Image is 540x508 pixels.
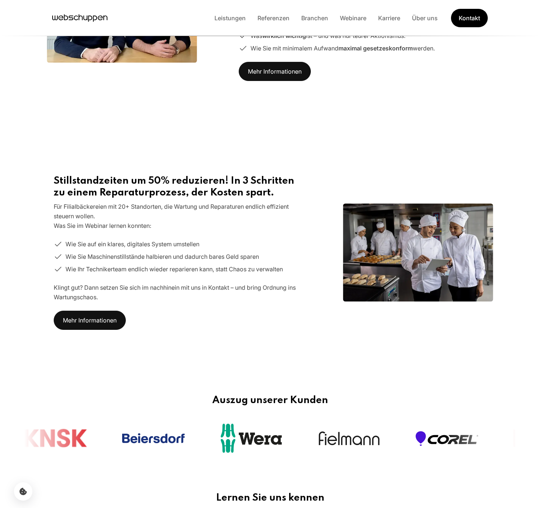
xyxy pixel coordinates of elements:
[24,395,516,406] h2: Auszug unserer Kunden
[295,14,334,22] a: Branchen
[239,62,311,81] a: Mehr Informationen
[24,429,87,448] a: Open the page of KNSK in a new tab
[122,433,185,444] img: Beiersdorf
[318,430,380,446] a: Open the page of Fielmann in a new tab
[65,239,199,249] span: Wie Sie auf ein klares, digitales System umstellen
[65,264,283,274] span: Wie Ihr Technikerteam endlich wieder reparieren kann, statt Chaos zu verwalten
[416,431,478,446] a: Open the page of Corel in a new tab
[122,433,185,444] a: Open the page of Beiersdorf in a new tab
[52,13,107,24] a: Hauptseite besuchen
[251,43,435,53] span: Wie Sie mit minimalem Aufwand werden.
[416,431,478,446] img: Corel
[220,423,283,454] img: Wera
[209,14,252,22] a: Leistungen
[318,430,380,446] img: Fielmann
[451,8,488,28] a: Get Started
[54,202,301,230] p: Für Filialbäckereien mit 20+ Standorten, die Wartung und Reparaturen endlich effizient steuern wo...
[343,204,493,301] img: cta-image
[252,14,295,22] a: Referenzen
[24,492,516,504] h3: Lernen Sie uns kennen
[406,14,444,22] a: Über uns
[372,14,406,22] a: Karriere
[14,482,32,501] button: Cookie-Einstellungen öffnen
[54,311,126,330] a: Mehr Informationen
[54,175,301,199] h2: Stillstandzeiten um 50% reduzieren! In 3 Schritten zu einem Reparaturprozess, der Kosten spart.
[220,423,283,454] a: Open the page of Wera in a new tab
[24,429,87,448] img: KNSK
[334,14,372,22] a: Webinare
[65,252,259,261] span: Wie Sie Maschinenstillstände halbieren und dadurch bares Geld sparen
[54,283,301,302] p: Klingt gut? Dann setzen Sie sich im nachhinein mit uns in Kontakt – und bring Ordnung ins Wartung...
[338,45,413,52] strong: maximal gesetzeskonform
